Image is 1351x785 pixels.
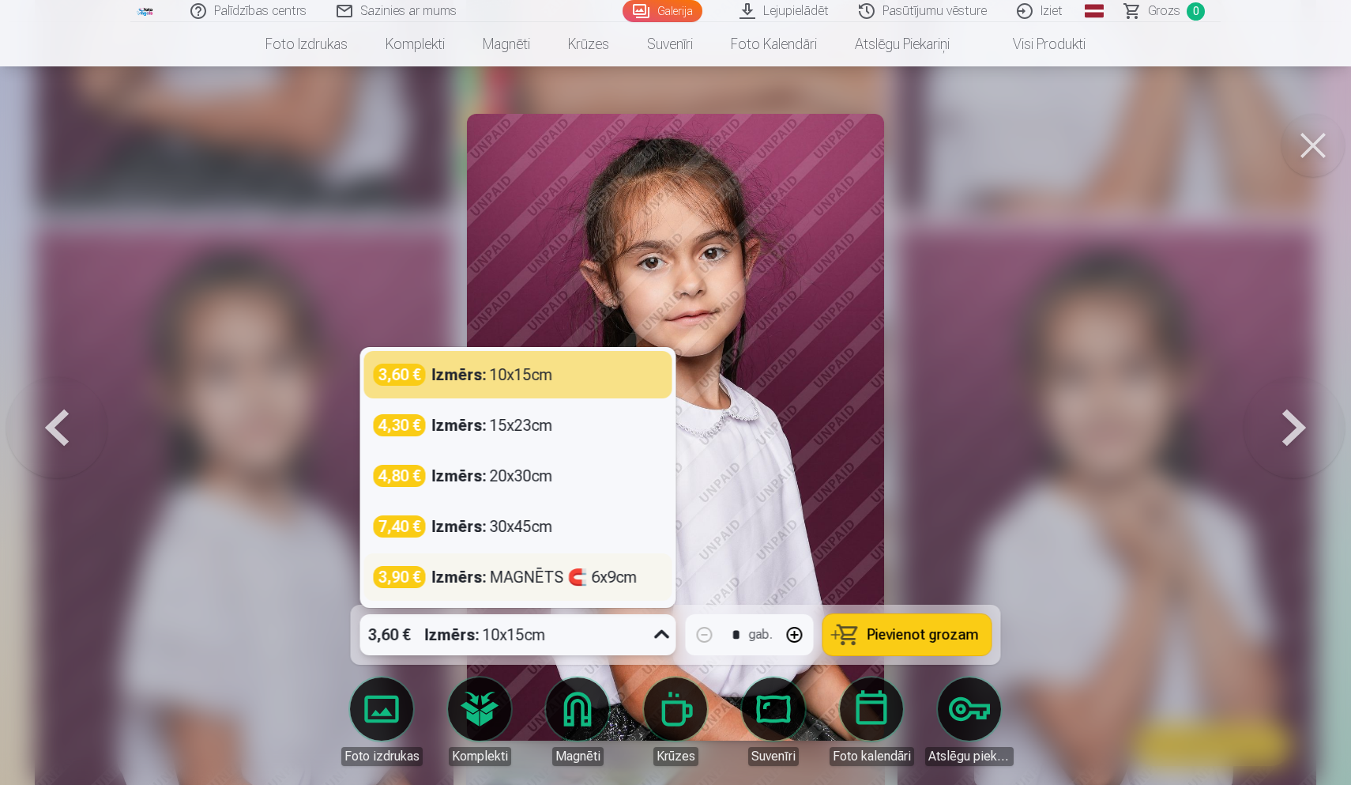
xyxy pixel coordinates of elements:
[432,465,487,487] strong: Izmērs :
[425,614,546,655] div: 10x15cm
[549,22,628,66] a: Krūzes
[533,677,622,766] a: Magnēti
[432,566,638,588] div: MAGNĒTS 🧲 6x9cm
[432,414,553,436] div: 15x23cm
[729,677,818,766] a: Suvenīri
[748,747,799,766] div: Suvenīri
[432,566,487,588] strong: Izmērs :
[432,414,487,436] strong: Izmērs :
[449,747,511,766] div: Komplekti
[374,515,426,538] div: 7,40 €
[246,22,367,66] a: Foto izdrukas
[432,465,553,487] div: 20x30cm
[137,6,154,16] img: /fa1
[631,677,720,766] a: Krūzes
[925,747,1014,766] div: Atslēgu piekariņi
[374,465,426,487] div: 4,80 €
[653,747,698,766] div: Krūzes
[432,515,487,538] strong: Izmērs :
[823,614,992,655] button: Pievienot grozam
[432,515,553,538] div: 30x45cm
[830,747,914,766] div: Foto kalendāri
[969,22,1105,66] a: Visi produkti
[367,22,464,66] a: Komplekti
[1187,2,1205,21] span: 0
[827,677,916,766] a: Foto kalendāri
[425,624,480,646] strong: Izmērs :
[836,22,969,66] a: Atslēgu piekariņi
[552,747,604,766] div: Magnēti
[925,677,1014,766] a: Atslēgu piekariņi
[749,625,773,644] div: gab.
[374,566,426,588] div: 3,90 €
[712,22,836,66] a: Foto kalendāri
[337,677,426,766] a: Foto izdrukas
[867,628,979,642] span: Pievienot grozam
[374,414,426,436] div: 4,30 €
[360,614,419,655] div: 3,60 €
[432,364,553,386] div: 10x15cm
[432,364,487,386] strong: Izmērs :
[628,22,712,66] a: Suvenīri
[464,22,549,66] a: Magnēti
[341,747,423,766] div: Foto izdrukas
[435,677,524,766] a: Komplekti
[374,364,426,386] div: 3,60 €
[1148,2,1180,21] span: Grozs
